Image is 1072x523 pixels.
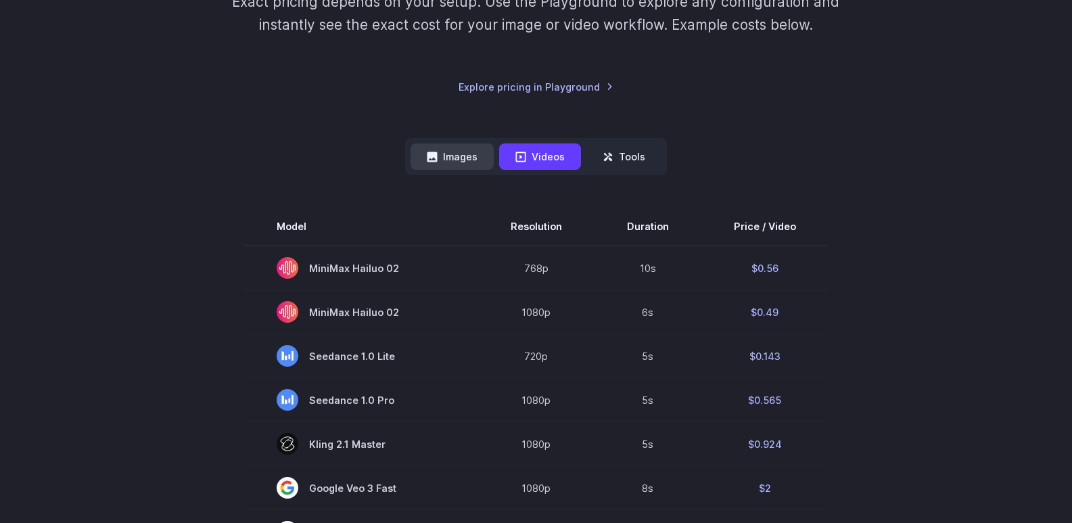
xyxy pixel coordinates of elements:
[701,334,829,378] td: $0.143
[595,466,701,510] td: 8s
[478,378,595,422] td: 1080p
[595,208,701,246] th: Duration
[478,208,595,246] th: Resolution
[411,143,494,170] button: Images
[478,466,595,510] td: 1080p
[701,422,829,466] td: $0.924
[478,290,595,334] td: 1080p
[244,208,478,246] th: Model
[701,378,829,422] td: $0.565
[701,466,829,510] td: $2
[595,378,701,422] td: 5s
[478,334,595,378] td: 720p
[277,345,446,367] span: Seedance 1.0 Lite
[595,246,701,290] td: 10s
[277,257,446,279] span: MiniMax Hailuo 02
[499,143,581,170] button: Videos
[277,301,446,323] span: MiniMax Hailuo 02
[478,422,595,466] td: 1080p
[595,290,701,334] td: 6s
[586,143,661,170] button: Tools
[478,246,595,290] td: 768p
[277,433,446,455] span: Kling 2.1 Master
[701,246,829,290] td: $0.56
[459,79,613,95] a: Explore pricing in Playground
[701,290,829,334] td: $0.49
[277,477,446,499] span: Google Veo 3 Fast
[595,422,701,466] td: 5s
[701,208,829,246] th: Price / Video
[277,389,446,411] span: Seedance 1.0 Pro
[595,334,701,378] td: 5s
